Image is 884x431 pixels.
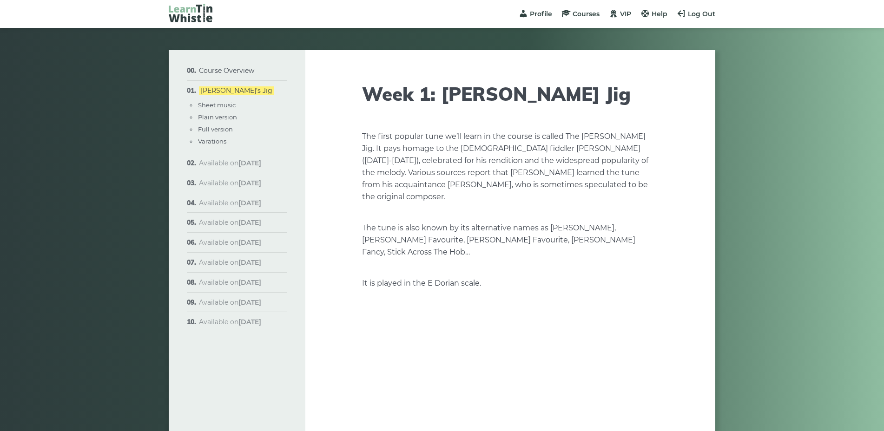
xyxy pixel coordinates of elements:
[530,10,552,18] span: Profile
[199,238,261,247] span: Available on
[609,10,631,18] a: VIP
[640,10,667,18] a: Help
[199,86,274,95] a: [PERSON_NAME]’s Jig
[238,199,261,207] strong: [DATE]
[238,179,261,187] strong: [DATE]
[199,278,261,287] span: Available on
[199,258,261,267] span: Available on
[561,10,600,18] a: Courses
[238,238,261,247] strong: [DATE]
[199,298,261,307] span: Available on
[688,10,715,18] span: Log Out
[199,179,261,187] span: Available on
[238,258,261,267] strong: [DATE]
[362,131,659,203] p: The first popular tune we’ll learn in the course is called The [PERSON_NAME] Jig. It pays homage ...
[573,10,600,18] span: Courses
[519,10,552,18] a: Profile
[652,10,667,18] span: Help
[199,159,261,167] span: Available on
[362,83,659,105] h1: Week 1: [PERSON_NAME] Jig
[362,222,659,258] p: The tune is also known by its alternative names as [PERSON_NAME], [PERSON_NAME] Favourite, [PERSO...
[238,318,261,326] strong: [DATE]
[238,298,261,307] strong: [DATE]
[620,10,631,18] span: VIP
[238,278,261,287] strong: [DATE]
[238,218,261,227] strong: [DATE]
[238,159,261,167] strong: [DATE]
[199,218,261,227] span: Available on
[362,277,659,289] p: It is played in the E Dorian scale.
[199,66,254,75] a: Course Overview
[198,125,233,133] a: Full version
[198,113,237,121] a: Plain version
[199,318,261,326] span: Available on
[677,10,715,18] a: Log Out
[198,101,236,109] a: Sheet music
[169,4,212,22] img: LearnTinWhistle.com
[199,199,261,207] span: Available on
[198,137,226,145] a: Varations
